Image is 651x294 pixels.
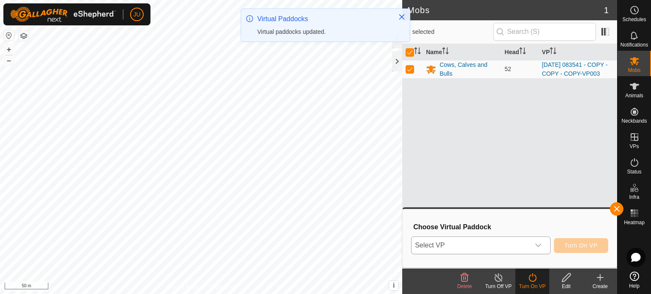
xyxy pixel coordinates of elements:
button: i [389,281,398,290]
span: Schedules [622,17,646,22]
th: VP [539,44,617,60]
div: Virtual paddocks updated. [257,27,389,36]
button: – [4,55,14,66]
span: Select VP [412,237,530,254]
p-sorticon: Activate to sort [550,49,556,55]
div: Cows, Calves and Bulls [440,60,498,78]
span: Turn On VP [565,242,598,249]
a: Privacy Policy [168,283,200,291]
span: Infra [629,195,639,200]
div: Virtual Paddocks [257,14,389,24]
div: Turn Off VP [481,283,515,290]
th: Name [423,44,501,60]
span: Help [629,283,640,289]
span: 52 [505,66,512,72]
span: Animals [625,93,643,98]
th: Head [501,44,539,60]
a: Contact Us [209,283,234,291]
a: [DATE] 083541 - COPY - COPY - COPY-VP003 [542,61,608,77]
span: Status [627,169,641,174]
h2: Mobs [407,5,604,15]
button: Close [396,11,408,23]
button: Turn On VP [554,238,608,253]
span: Heatmap [624,220,645,225]
button: Reset Map [4,30,14,41]
span: Neckbands [621,118,647,124]
h3: Choose Virtual Paddock [413,223,608,231]
span: Notifications [620,42,648,47]
button: Map Layers [19,31,29,41]
span: 1 [604,4,609,16]
span: Delete [457,283,472,289]
div: dropdown trigger [530,237,547,254]
div: Edit [549,283,583,290]
button: + [4,44,14,55]
span: i [393,282,395,289]
a: Help [618,268,651,292]
div: Create [583,283,617,290]
div: Turn On VP [515,283,549,290]
p-sorticon: Activate to sort [414,49,421,55]
p-sorticon: Activate to sort [519,49,526,55]
span: 1 selected [407,27,493,36]
img: Gallagher Logo [10,7,116,22]
span: VPs [629,144,639,149]
span: Mobs [628,68,640,73]
input: Search (S) [493,23,596,41]
span: JU [133,10,140,19]
p-sorticon: Activate to sort [442,49,449,55]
